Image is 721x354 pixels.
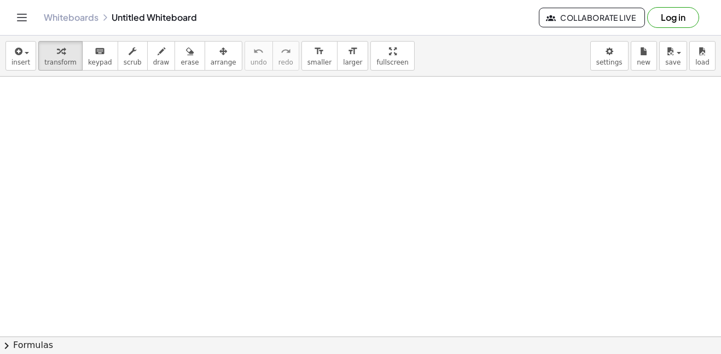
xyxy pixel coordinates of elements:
button: keyboardkeypad [82,41,118,71]
i: format_size [347,45,358,58]
button: redoredo [272,41,299,71]
span: smaller [307,59,332,66]
span: load [695,59,710,66]
a: Whiteboards [44,12,98,23]
button: settings [590,41,629,71]
button: insert [5,41,36,71]
button: erase [175,41,205,71]
button: arrange [205,41,242,71]
button: scrub [118,41,148,71]
span: undo [251,59,267,66]
span: draw [153,59,170,66]
button: load [689,41,716,71]
span: erase [181,59,199,66]
button: Log in [647,7,699,28]
button: format_sizelarger [337,41,368,71]
button: draw [147,41,176,71]
span: redo [278,59,293,66]
span: settings [596,59,623,66]
span: Collaborate Live [548,13,636,22]
span: keypad [88,59,112,66]
button: Toggle navigation [13,9,31,26]
span: arrange [211,59,236,66]
span: insert [11,59,30,66]
span: larger [343,59,362,66]
button: fullscreen [370,41,414,71]
i: format_size [314,45,324,58]
button: new [631,41,657,71]
button: transform [38,41,83,71]
span: save [665,59,681,66]
span: scrub [124,59,142,66]
i: undo [253,45,264,58]
span: transform [44,59,77,66]
button: undoundo [245,41,273,71]
button: format_sizesmaller [301,41,338,71]
i: keyboard [95,45,105,58]
span: fullscreen [376,59,408,66]
span: new [637,59,650,66]
i: redo [281,45,291,58]
button: save [659,41,687,71]
button: Collaborate Live [539,8,645,27]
